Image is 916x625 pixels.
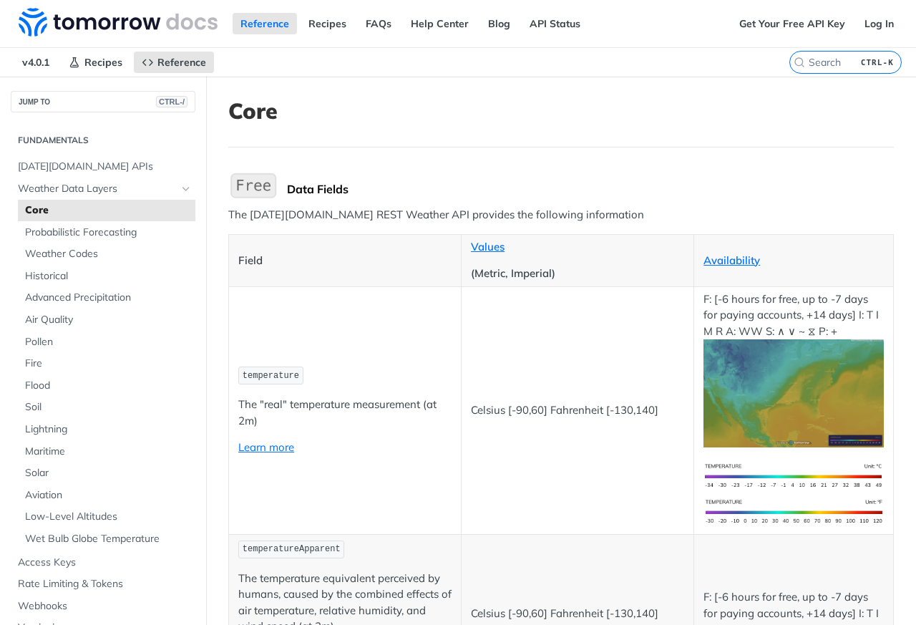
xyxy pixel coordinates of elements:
a: Lightning [18,419,195,440]
a: Aviation [18,485,195,506]
a: Flood [18,375,195,397]
p: Celsius [-90,60] Fahrenheit [-130,140] [471,402,684,419]
span: Weather Data Layers [18,182,177,196]
span: Pollen [25,335,192,349]
a: Webhooks [11,596,195,617]
a: Low-Level Altitudes [18,506,195,528]
a: Solar [18,462,195,484]
span: Wet Bulb Globe Temperature [25,532,192,546]
span: Recipes [84,56,122,69]
a: Recipes [301,13,354,34]
span: v4.0.1 [14,52,57,73]
a: Wet Bulb Globe Temperature [18,528,195,550]
a: Reference [233,13,297,34]
a: Weather Data LayersHide subpages for Weather Data Layers [11,178,195,200]
a: Blog [480,13,518,34]
p: (Metric, Imperial) [471,266,684,282]
a: Core [18,200,195,221]
a: Soil [18,397,195,418]
a: Maritime [18,441,195,462]
a: Probabilistic Forecasting [18,222,195,243]
span: Expand image [703,468,884,482]
a: Reference [134,52,214,73]
a: FAQs [358,13,399,34]
span: Low-Level Altitudes [25,510,192,524]
span: Flood [25,379,192,393]
span: Weather Codes [25,247,192,261]
a: Weather Codes [18,243,195,265]
button: JUMP TOCTRL-/ [11,91,195,112]
p: Field [238,253,452,269]
span: Probabilistic Forecasting [25,226,192,240]
p: F: [-6 hours for free, up to -7 days for paying accounts, +14 days] I: T I M R A: WW S: ∧ ∨ ~ ⧖ P: + [703,291,884,448]
p: The "real" temperature measurement (at 2m) [238,397,452,429]
h2: Fundamentals [11,134,195,147]
a: Access Keys [11,552,195,573]
span: Air Quality [25,313,192,327]
a: Advanced Precipitation [18,287,195,309]
span: [DATE][DOMAIN_NAME] APIs [18,160,192,174]
a: Air Quality [18,309,195,331]
span: Expand image [703,386,884,399]
a: Historical [18,266,195,287]
p: Celsius [-90,60] Fahrenheit [-130,140] [471,606,684,622]
a: Values [471,240,505,253]
span: Core [25,203,192,218]
span: Reference [157,56,206,69]
div: Data Fields [287,182,894,196]
img: Tomorrow.io Weather API Docs [19,8,218,37]
span: Maritime [25,445,192,459]
a: Learn more [238,440,294,454]
span: Fire [25,357,192,371]
button: Hide subpages for Weather Data Layers [180,183,192,195]
span: Lightning [25,422,192,437]
p: The [DATE][DOMAIN_NAME] REST Weather API provides the following information [228,207,894,223]
svg: Search [794,57,805,68]
h1: Core [228,98,894,124]
span: Advanced Precipitation [25,291,192,305]
a: [DATE][DOMAIN_NAME] APIs [11,156,195,178]
span: Expand image [703,504,884,518]
span: Access Keys [18,556,192,570]
a: Help Center [403,13,477,34]
kbd: CTRL-K [857,55,897,69]
span: Historical [25,269,192,284]
a: Recipes [61,52,130,73]
a: Fire [18,353,195,374]
span: Aviation [25,488,192,503]
a: Rate Limiting & Tokens [11,573,195,595]
a: Pollen [18,331,195,353]
a: Availability [703,253,760,267]
span: CTRL-/ [156,96,187,107]
span: Webhooks [18,599,192,614]
a: Log In [857,13,902,34]
span: Solar [25,466,192,480]
span: Soil [25,400,192,415]
a: API Status [522,13,588,34]
span: temperature [243,371,299,381]
a: Get Your Free API Key [731,13,853,34]
span: temperatureApparent [243,544,341,554]
span: Rate Limiting & Tokens [18,577,192,591]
